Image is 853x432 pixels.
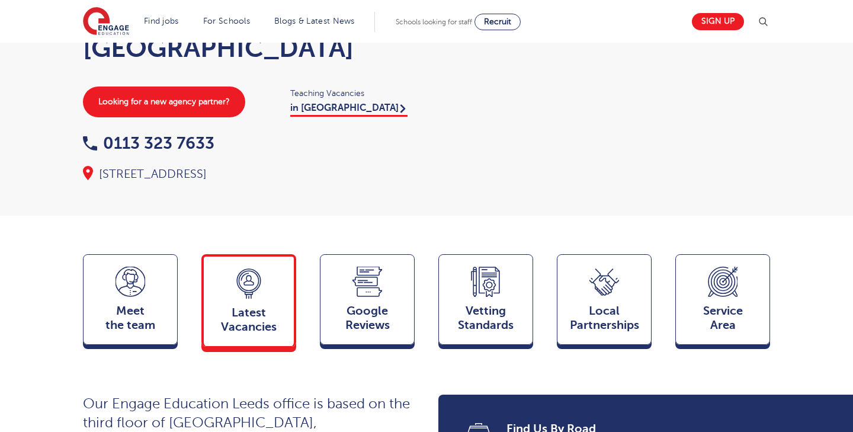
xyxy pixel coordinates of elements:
span: Teaching Vacancies [290,87,415,100]
a: Find jobs [144,17,179,25]
a: Blogs & Latest News [274,17,355,25]
span: Google Reviews [326,304,408,332]
span: Schools looking for staff [396,18,472,26]
a: LatestVacancies [201,254,296,352]
a: in [GEOGRAPHIC_DATA] [290,103,408,117]
a: For Schools [203,17,250,25]
span: Meet the team [89,304,171,332]
a: Sign up [692,13,744,30]
a: Recruit [474,14,521,30]
img: Engage Education [83,7,129,37]
span: Latest Vacancies [210,306,288,334]
a: VettingStandards [438,254,533,350]
span: Service Area [682,304,764,332]
span: Recruit [484,17,511,26]
a: GoogleReviews [320,254,415,350]
a: Looking for a new agency partner? [83,87,245,117]
span: Vetting Standards [445,304,527,332]
div: [STREET_ADDRESS] [83,166,415,183]
a: Local Partnerships [557,254,652,350]
a: Meetthe team [83,254,178,350]
a: 0113 323 7633 [83,134,214,152]
a: ServiceArea [675,254,770,350]
span: Local Partnerships [563,304,645,332]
